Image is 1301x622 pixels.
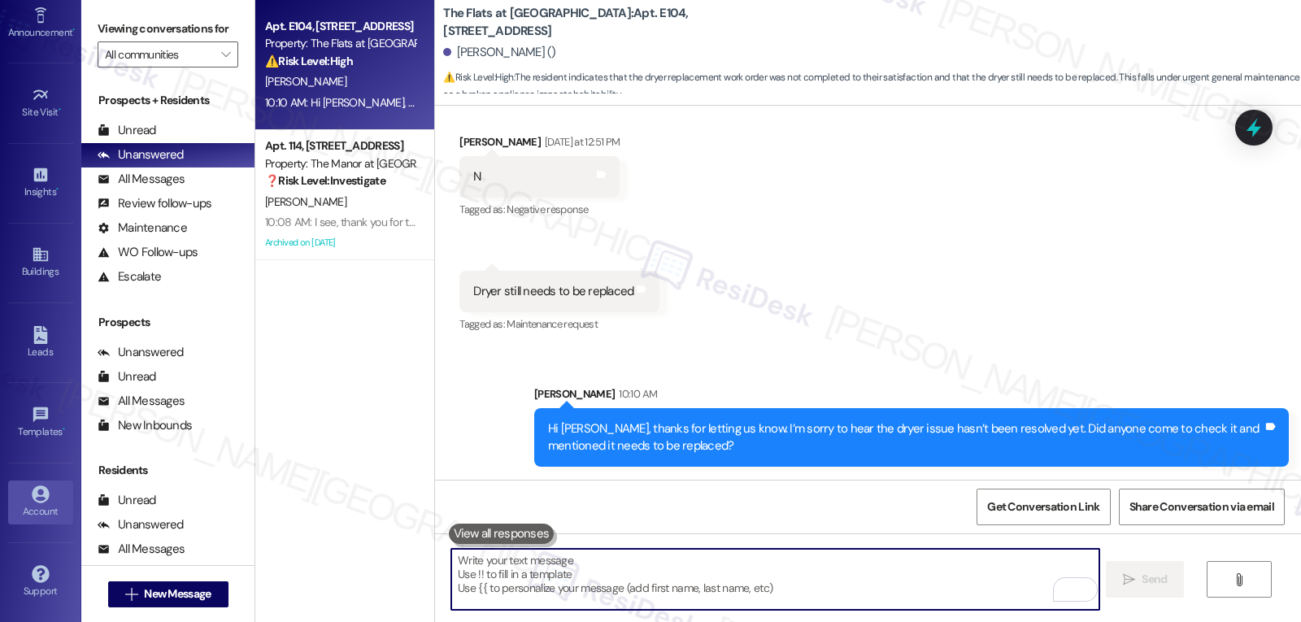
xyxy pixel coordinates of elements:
[265,173,385,188] strong: ❓ Risk Level: Investigate
[8,241,73,285] a: Buildings
[81,314,255,331] div: Prospects
[443,5,768,40] b: The Flats at [GEOGRAPHIC_DATA]: Apt. E104, [STREET_ADDRESS]
[72,24,75,36] span: •
[105,41,212,67] input: All communities
[98,146,184,163] div: Unanswered
[265,137,416,154] div: Apt. 114, [STREET_ADDRESS]
[1123,573,1135,586] i: 
[507,317,598,331] span: Maintenance request
[443,44,555,61] div: [PERSON_NAME] ()
[98,171,185,188] div: All Messages
[1142,571,1167,588] span: Send
[8,401,73,445] a: Templates •
[98,492,156,509] div: Unread
[443,71,513,84] strong: ⚠️ Risk Level: High
[98,516,184,533] div: Unanswered
[8,161,73,205] a: Insights •
[98,393,185,410] div: All Messages
[8,560,73,604] a: Support
[98,244,198,261] div: WO Follow-ups
[459,312,659,336] div: Tagged as:
[98,344,184,361] div: Unanswered
[8,321,73,365] a: Leads
[108,581,228,607] button: New Message
[534,385,1289,408] div: [PERSON_NAME]
[8,81,73,125] a: Site Visit •
[459,133,620,156] div: [PERSON_NAME]
[265,95,1133,110] div: 10:10 AM: Hi [PERSON_NAME], thanks for letting us know. I’m sorry to hear the dryer issue hasn’t ...
[265,18,416,35] div: Apt. E104, [STREET_ADDRESS]
[265,54,353,68] strong: ⚠️ Risk Level: High
[144,585,211,602] span: New Message
[98,195,211,212] div: Review follow-ups
[977,489,1110,525] button: Get Conversation Link
[56,184,59,195] span: •
[1233,573,1245,586] i: 
[1119,489,1285,525] button: Share Conversation via email
[81,92,255,109] div: Prospects + Residents
[59,104,61,115] span: •
[265,215,971,229] div: 10:08 AM: I see, thank you for the update, [PERSON_NAME]. Did they mention when they are coming b...
[265,194,346,209] span: [PERSON_NAME]
[548,420,1263,455] div: Hi [PERSON_NAME], thanks for letting us know. I’m sorry to hear the dryer issue hasn’t been resol...
[473,283,633,300] div: Dryer still needs to be replaced
[987,498,1099,515] span: Get Conversation Link
[98,220,187,237] div: Maintenance
[265,74,346,89] span: [PERSON_NAME]
[8,481,73,524] a: Account
[443,69,1301,104] span: : The resident indicates that the dryer replacement work order was not completed to their satisfa...
[98,16,238,41] label: Viewing conversations for
[98,541,185,558] div: All Messages
[265,35,416,52] div: Property: The Flats at [GEOGRAPHIC_DATA]
[1106,561,1185,598] button: Send
[1129,498,1274,515] span: Share Conversation via email
[98,368,156,385] div: Unread
[265,155,416,172] div: Property: The Manor at [GEOGRAPHIC_DATA]
[615,385,657,402] div: 10:10 AM
[98,268,161,285] div: Escalate
[81,462,255,479] div: Residents
[221,48,230,61] i: 
[507,202,588,216] span: Negative response
[125,588,137,601] i: 
[98,417,192,434] div: New Inbounds
[541,133,620,150] div: [DATE] at 12:51 PM
[263,233,417,253] div: Archived on [DATE]
[451,549,1099,610] textarea: To enrich screen reader interactions, please activate Accessibility in Grammarly extension settings
[459,198,620,221] div: Tagged as:
[473,168,481,185] div: N
[98,122,156,139] div: Unread
[63,424,65,435] span: •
